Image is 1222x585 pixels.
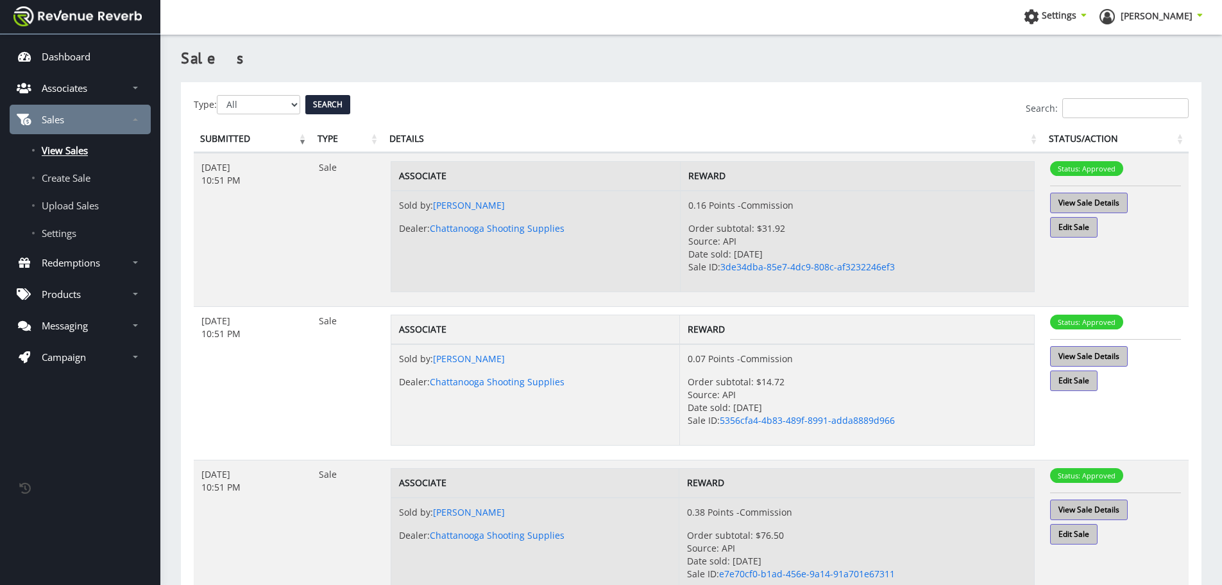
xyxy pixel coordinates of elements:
a: Dashboard [10,42,151,71]
span: Settings [42,227,76,240]
p: Campaign [42,351,86,363]
a: Edit Sale [1050,371,1098,391]
input: Search: [1062,98,1189,118]
a: [PERSON_NAME] [433,506,505,518]
p: Dealer: [399,529,671,542]
a: Settings [1024,9,1087,28]
span: Status: Approved [1050,161,1123,176]
a: Messaging [10,311,151,340]
label: Search: [1026,98,1189,118]
p: Sold by: [399,199,672,212]
a: View Sale Details [1050,500,1128,520]
p: Sold by: [399,353,671,365]
span: Commission [740,353,793,365]
p: Sold by: [399,506,671,519]
span: View Sales [42,144,88,157]
a: Products [10,279,151,309]
a: 3de34dba-85e7-4dc9-808c-af3232246ef3 [720,261,895,273]
th: Details: activate to sort column ascending [383,126,1042,153]
form: Type: [194,95,1189,114]
td: Sale [311,153,383,306]
p: Redemptions [42,256,100,269]
a: Chattanooga Shooting Supplies [430,529,564,541]
a: Associates [10,73,151,103]
p: Order subtotal: $14.72 Source: API Date sold: [DATE] Sale ID: [688,376,1026,427]
a: View Sales [10,137,151,163]
a: View Sale Details [1050,193,1128,213]
th: Reward [679,468,1034,498]
a: Edit Sale [1050,524,1098,545]
a: Create Sale [10,165,151,191]
p: Dealer: [399,222,672,235]
a: Edit Sale [1050,217,1098,238]
th: Status/Action: activate to sort column ascending [1042,126,1189,153]
span: Status: Approved [1050,315,1123,329]
a: e7e70cf0-b1ad-456e-9a14-91a701e67311 [719,568,895,580]
input: Search [305,95,350,114]
p: Dealer: [399,376,671,389]
img: navbar brand [13,6,142,26]
p: Products [42,288,81,301]
span: [PERSON_NAME] [1121,10,1192,22]
td: [DATE] 10:51 PM [194,153,311,306]
th: Reward [679,315,1034,344]
th: Reward [680,161,1034,191]
a: Campaign [10,342,151,372]
a: Chattanooga Shooting Supplies [430,222,564,234]
a: Chattanooga Shooting Supplies [430,376,564,388]
th: Associate [391,315,679,344]
a: 5356cfa4-4b83-489f-8991-adda8889d966 [720,414,895,426]
a: [PERSON_NAME] [433,353,505,365]
th: Type: activate to sort column ascending [311,126,383,153]
a: View Sale Details [1050,346,1128,367]
th: Associate [391,161,680,191]
a: Redemptions [10,248,151,277]
p: 0.16 Points - [688,199,1026,212]
span: Settings [1042,9,1076,21]
th: Associate [391,468,679,498]
p: 0.38 Points - [687,506,1026,519]
a: Upload Sales [10,193,151,218]
h3: Sales [181,48,1201,69]
span: Commission [741,199,793,211]
span: Upload Sales [42,199,99,212]
a: Settings [10,220,151,246]
p: Order subtotal: $31.92 Source: API Date sold: [DATE] Sale ID: [688,222,1026,274]
a: Sales [10,105,151,134]
span: Status: Approved [1050,468,1123,483]
a: [PERSON_NAME] [1099,9,1203,28]
p: Messaging [42,319,88,332]
p: Sales [42,113,64,126]
img: ph-profile.png [1099,9,1115,24]
p: Associates [42,82,87,94]
td: [DATE] 10:51 PM [194,306,311,460]
span: Commission [740,506,792,518]
th: Submitted: activate to sort column ascending [194,126,311,153]
td: Sale [311,306,383,460]
p: Dashboard [42,50,90,63]
p: 0.07 Points - [688,353,1026,365]
a: [PERSON_NAME] [433,199,505,211]
span: Create Sale [42,171,90,184]
p: Order subtotal: $76.50 Source: API Date sold: [DATE] Sale ID: [687,529,1026,581]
